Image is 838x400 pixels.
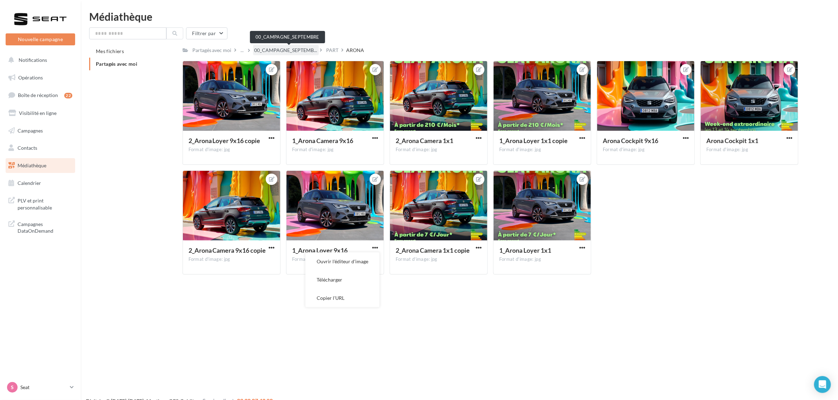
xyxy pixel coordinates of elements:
button: Nouvelle campagne [6,33,75,45]
button: Ouvrir l'éditeur d'image [305,252,380,271]
span: Notifications [19,57,47,63]
span: Arona Cockpit 1x1 [706,137,758,144]
button: Télécharger [305,271,380,289]
a: Campagnes DataOnDemand [4,217,77,237]
a: Opérations [4,70,77,85]
div: PART [326,47,339,54]
div: Format d'image: jpg [189,147,275,153]
a: Boîte de réception22 [4,88,77,103]
div: 22 [64,93,72,98]
span: 1_Arona Loyer 9x16 [292,246,348,254]
span: Opérations [18,75,43,80]
button: Copier l'URL [305,289,380,307]
span: Campagnes DataOnDemand [18,219,72,234]
div: Médiathèque [89,11,830,22]
span: 1_Arona Loyer 1x1 copie [499,137,568,144]
span: S [11,384,14,391]
div: Format d'image: jpg [292,147,378,153]
button: Notifications [4,53,74,67]
div: Format d'image: jpg [292,256,378,263]
span: 2_Arona Camera 1x1 [396,137,453,144]
span: Boîte de réception [18,92,58,98]
button: Filtrer par [186,27,227,39]
a: S Seat [6,381,75,394]
a: Visibilité en ligne [4,106,77,121]
span: 1_Arona Loyer 1x1 [499,246,551,254]
span: Arona Cockpit 9x16 [603,137,658,144]
div: Format d'image: jpg [189,256,275,263]
div: Format d'image: jpg [706,147,792,153]
span: 2_Arona Camera 9x16 copie [189,246,266,254]
a: PLV et print personnalisable [4,193,77,214]
span: Médiathèque [18,162,46,168]
div: Format d'image: jpg [499,147,585,153]
a: Calendrier [4,176,77,191]
span: 2_Arona Loyer 9x16 copie [189,137,260,144]
span: Contacts [18,145,37,151]
div: Open Intercom Messenger [814,376,831,393]
div: ... [239,45,245,55]
span: 1_Arona Camera 9x16 [292,137,353,144]
span: 2_Arona Camera 1x1 copie [396,246,470,254]
a: Campagnes [4,123,77,138]
div: Format d'image: jpg [396,256,482,263]
span: Visibilité en ligne [19,110,57,116]
span: PLV et print personnalisable [18,196,72,211]
span: 00_CAMPAGNE_SEPTEMB... [255,47,317,54]
span: Calendrier [18,180,41,186]
a: Contacts [4,141,77,155]
a: Médiathèque [4,158,77,173]
div: Format d'image: jpg [603,147,689,153]
span: Campagnes [18,127,43,133]
div: 00_CAMPAGNE_SEPTEMBRE [250,31,325,43]
div: Format d'image: jpg [396,147,482,153]
span: Partagés avec moi [96,61,137,67]
p: Seat [20,384,67,391]
div: Partagés avec moi [192,47,232,54]
div: Format d'image: jpg [499,256,585,263]
span: Mes fichiers [96,48,124,54]
div: ARONA [347,47,364,54]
